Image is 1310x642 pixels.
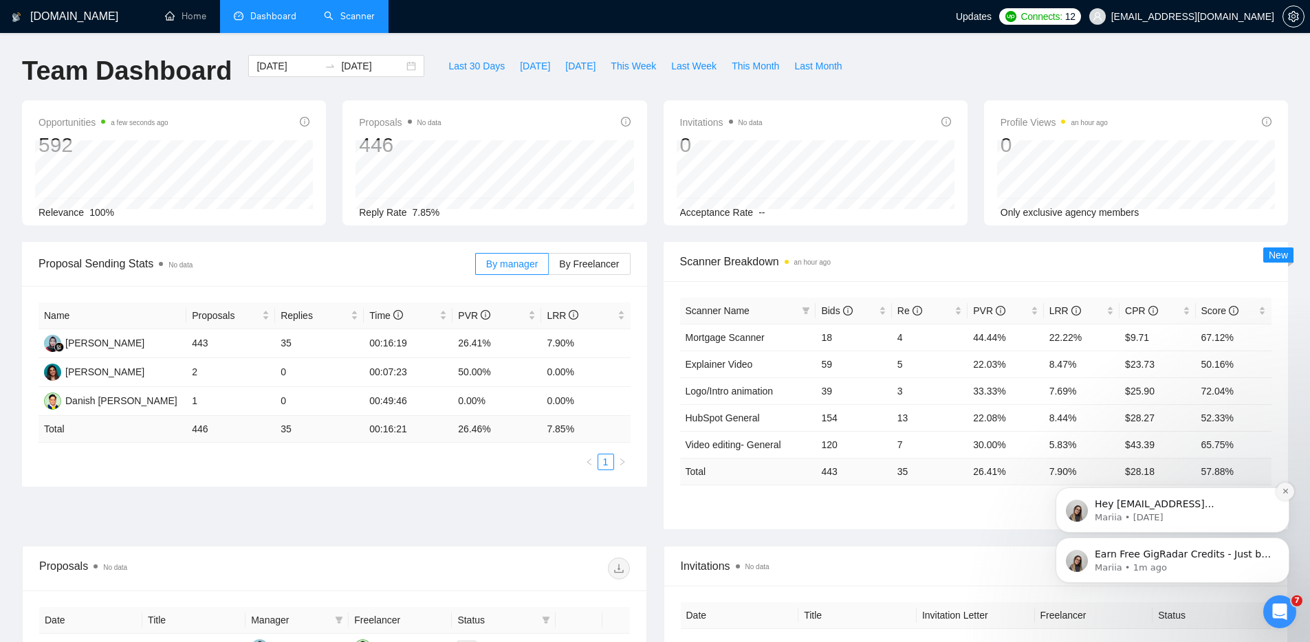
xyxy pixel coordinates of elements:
[186,302,275,329] th: Proposals
[186,358,275,387] td: 2
[250,10,296,22] span: Dashboard
[686,305,750,316] span: Scanner Name
[1148,306,1158,316] span: info-circle
[44,364,61,381] img: CW
[192,308,259,323] span: Proposals
[364,387,452,416] td: 00:49:46
[44,366,144,377] a: CW[PERSON_NAME]
[680,207,754,218] span: Acceptance Rate
[614,454,631,470] button: right
[618,458,626,466] span: right
[65,393,177,408] div: Danish [PERSON_NAME]
[458,310,490,321] span: PVR
[65,364,144,379] div: [PERSON_NAME]
[724,55,787,77] button: This Month
[364,358,452,387] td: 00:07:23
[486,258,538,269] span: By manager
[799,300,813,321] span: filter
[1283,11,1304,22] span: setting
[1229,306,1238,316] span: info-circle
[1035,400,1310,605] iframe: To enrich screen reader interactions, please activate Accessibility in Grammarly extension settings
[941,117,951,126] span: info-circle
[54,342,64,352] img: gigradar-bm.png
[802,307,810,315] span: filter
[39,114,168,131] span: Opportunities
[603,55,664,77] button: This Week
[1153,602,1271,629] th: Status
[892,431,968,458] td: 7
[39,302,186,329] th: Name
[1201,305,1238,316] span: Score
[44,335,61,352] img: NS
[1005,11,1016,22] img: upwork-logo.png
[664,55,724,77] button: Last Week
[897,305,922,316] span: Re
[968,351,1043,377] td: 22.03%
[324,10,375,22] a: searchScanner
[956,11,992,22] span: Updates
[541,387,630,416] td: 0.00%
[686,332,765,343] a: Mortgage Scanner
[794,258,831,266] time: an hour ago
[758,207,765,218] span: --
[686,439,781,450] a: Video editing- General
[621,117,631,126] span: info-circle
[559,258,619,269] span: By Freelancer
[452,387,541,416] td: 0.00%
[364,329,452,358] td: 00:16:19
[1196,377,1271,404] td: 72.04%
[325,60,336,71] span: to
[251,612,329,628] span: Manager
[1196,351,1271,377] td: 50.16%
[359,132,441,158] div: 446
[1035,602,1153,629] th: Freelancer
[892,458,968,485] td: 35
[843,306,853,316] span: info-circle
[1291,595,1302,606] span: 7
[816,458,891,485] td: 443
[256,58,319,74] input: Start date
[671,58,717,74] span: Last Week
[39,607,142,634] th: Date
[816,351,891,377] td: 59
[359,207,406,218] span: Reply Rate
[581,454,598,470] button: left
[1093,12,1102,21] span: user
[794,58,842,74] span: Last Month
[816,377,891,404] td: 39
[39,207,84,218] span: Relevance
[335,616,343,624] span: filter
[369,310,402,321] span: Time
[1120,324,1195,351] td: $9.71
[745,563,769,571] span: No data
[598,454,614,470] li: 1
[275,387,364,416] td: 0
[1282,11,1304,22] a: setting
[732,58,779,74] span: This Month
[325,60,336,71] span: swap-right
[168,261,193,269] span: No data
[614,454,631,470] li: Next Page
[892,377,968,404] td: 3
[680,114,763,131] span: Invitations
[417,119,441,126] span: No data
[996,306,1005,316] span: info-circle
[22,55,232,87] h1: Team Dashboard
[1020,9,1062,24] span: Connects:
[680,253,1272,270] span: Scanner Breakdown
[481,310,490,320] span: info-circle
[1263,595,1296,628] iframe: Intercom live chat
[892,404,968,431] td: 13
[39,557,334,579] div: Proposals
[65,335,144,351] div: [PERSON_NAME]
[12,6,21,28] img: logo
[681,557,1271,575] span: Invitations
[332,610,346,630] span: filter
[541,358,630,387] td: 0.00%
